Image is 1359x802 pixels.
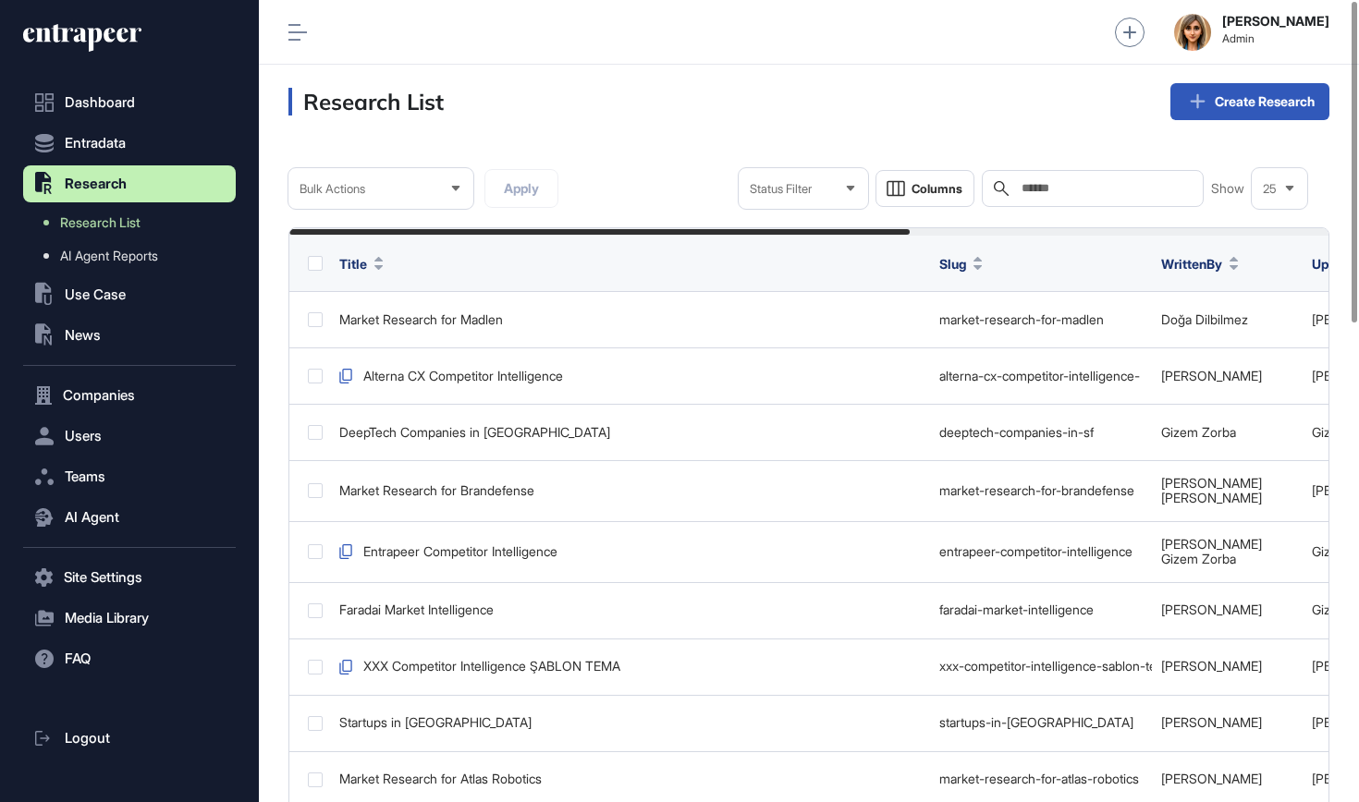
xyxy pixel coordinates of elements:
button: Columns [875,170,974,207]
span: Entradata [65,136,126,151]
button: Slug [939,254,983,273]
div: market-research-for-madlen [939,312,1143,327]
button: Teams [23,458,236,495]
a: Gizem Zorba [1161,551,1236,566]
button: Entradata [23,125,236,162]
img: admin-avatar [1174,14,1211,51]
a: AI Agent Reports [32,239,236,273]
a: [PERSON_NAME] [1161,490,1262,505]
a: Dashboard [23,84,236,121]
div: XXX Competitor Intelligence ŞABLON TEMA [339,659,921,674]
button: Site Settings [23,559,236,596]
a: [PERSON_NAME] [1161,658,1262,674]
span: Companies [63,388,135,403]
button: FAQ [23,640,236,677]
span: Bulk Actions [300,182,365,196]
div: Market Research for Brandefense [339,483,921,498]
span: Research List [60,215,141,230]
a: Logout [23,720,236,757]
div: Market Research for Madlen [339,312,921,327]
a: [PERSON_NAME] [1161,536,1262,552]
div: Entrapeer Competitor Intelligence [339,544,921,559]
div: Market Research for Atlas Robotics [339,772,921,786]
h3: Research List [288,88,444,115]
a: Create Research [1170,83,1329,120]
span: Status Filter [750,182,812,196]
span: 25 [1263,182,1277,196]
button: Media Library [23,600,236,637]
button: WrittenBy [1161,254,1239,273]
div: Alterna CX Competitor Intelligence [339,369,921,383]
span: WrittenBy [1161,254,1222,273]
button: Companies [23,377,236,414]
div: alterna-cx-competitor-intelligence- [939,369,1143,383]
span: Logout [65,731,110,746]
div: Faradai Market Intelligence [339,602,921,617]
button: News [23,317,236,354]
a: Doğa Dilbilmez [1161,311,1248,327]
div: DeepTech Companies in [GEOGRAPHIC_DATA] [339,425,921,440]
span: AI Agent [65,510,119,525]
a: [PERSON_NAME] [1161,368,1262,383]
div: market-research-for-brandefense [939,483,1143,498]
div: deeptech-companies-in-sf [939,425,1143,440]
span: Show [1211,181,1244,196]
a: [PERSON_NAME] [1161,475,1262,491]
div: startups-in-[GEOGRAPHIC_DATA] [939,715,1143,730]
span: FAQ [65,651,91,666]
span: Slug [939,254,966,273]
span: Title [339,254,367,273]
button: Users [23,418,236,455]
div: market-research-for-atlas-robotics [939,772,1143,786]
div: entrapeer-competitor-intelligence [939,544,1143,559]
a: Gizem Zorba [1161,424,1236,440]
a: [PERSON_NAME] [1161,714,1262,730]
span: Admin [1222,32,1329,45]
span: Media Library [65,611,149,626]
span: Teams [65,469,105,484]
span: Dashboard [65,95,135,110]
button: Title [339,254,384,273]
div: faradai-market-intelligence [939,602,1143,617]
div: xxx-competitor-intelligence-sablon-tema [939,659,1143,674]
a: [PERSON_NAME] [1161,601,1262,617]
span: Users [65,429,102,444]
span: News [65,328,101,343]
span: Columns [912,182,962,196]
span: AI Agent Reports [60,249,158,263]
button: Use Case [23,276,236,313]
strong: [PERSON_NAME] [1222,14,1329,29]
span: Research [65,176,127,191]
a: Research List [32,206,236,239]
div: Startups in [GEOGRAPHIC_DATA] [339,715,921,730]
button: AI Agent [23,499,236,536]
button: Research [23,165,236,202]
span: Use Case [65,287,126,302]
a: [PERSON_NAME] [1161,771,1262,786]
span: Site Settings [64,570,142,585]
